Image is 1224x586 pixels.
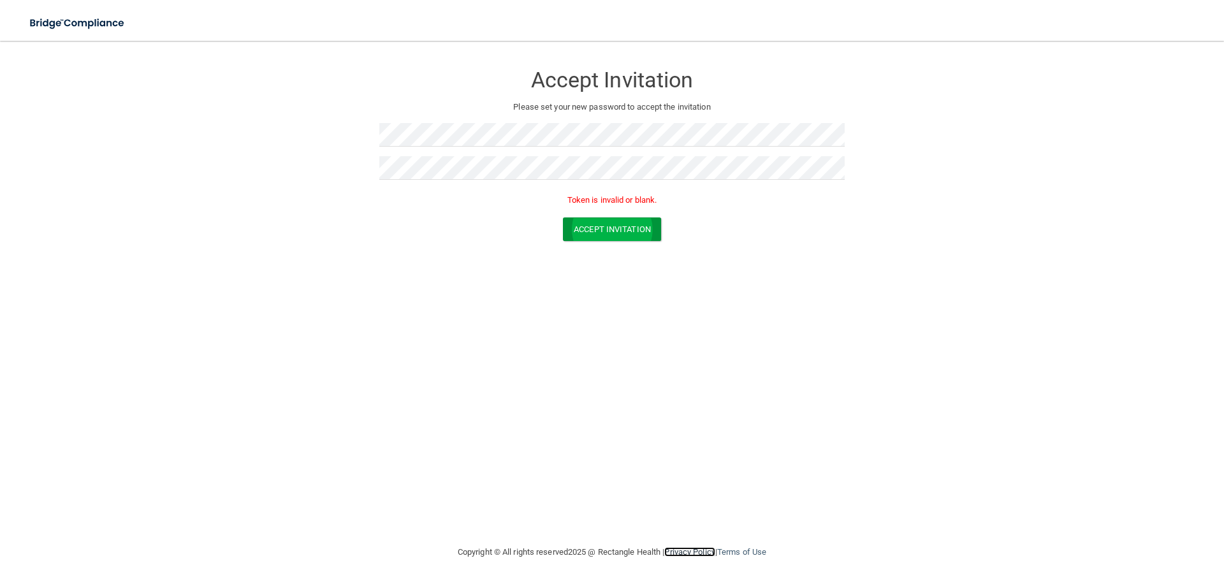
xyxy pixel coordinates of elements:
p: Please set your new password to accept the invitation [389,99,835,115]
p: Token is invalid or blank. [379,193,845,208]
div: Copyright © All rights reserved 2025 @ Rectangle Health | | [379,532,845,573]
h3: Accept Invitation [379,68,845,92]
a: Privacy Policy [664,547,715,557]
a: Terms of Use [717,547,766,557]
img: bridge_compliance_login_screen.278c3ca4.svg [19,10,136,36]
button: Accept Invitation [563,217,661,241]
